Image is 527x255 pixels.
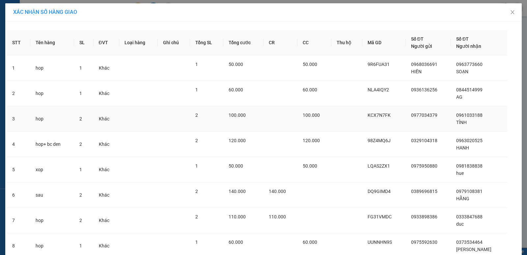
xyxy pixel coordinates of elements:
[456,196,469,201] span: HẰNG
[269,189,286,194] span: 140.000
[456,120,467,125] span: TỈNH
[30,132,74,157] td: hop+ bc den
[229,138,246,143] span: 120.000
[456,69,468,74] span: SOẠN
[411,36,424,42] span: Số ĐT
[263,30,297,55] th: CR
[456,138,483,143] span: 0963020525
[411,44,432,49] span: Người gửi
[74,30,94,55] th: SL
[303,163,317,169] span: 50.000
[30,106,74,132] td: hop
[30,157,74,182] td: xop
[456,36,469,42] span: Số ĐT
[94,55,120,81] td: Khác
[297,30,331,55] th: CC
[7,81,30,106] td: 2
[229,87,243,92] span: 60.000
[30,81,74,106] td: hop
[368,239,392,245] span: UUNNHN9S
[456,94,462,100] span: AG
[195,138,198,143] span: 2
[7,106,30,132] td: 3
[411,87,437,92] span: 0936136256
[456,62,483,67] span: 0963773660
[94,106,120,132] td: Khác
[30,30,74,55] th: Tên hàng
[30,182,74,208] td: sau
[195,239,198,245] span: 1
[229,214,246,219] span: 110.000
[368,214,392,219] span: FG31VMDC
[79,142,82,147] span: 2
[7,182,30,208] td: 6
[229,62,243,67] span: 50.000
[269,214,286,219] span: 110.000
[303,87,317,92] span: 60.000
[303,138,320,143] span: 120.000
[94,81,120,106] td: Khác
[94,157,120,182] td: Khác
[7,157,30,182] td: 5
[456,247,491,252] span: [PERSON_NAME]
[456,44,481,49] span: Người nhận
[79,116,82,121] span: 2
[411,112,437,118] span: 0977034379
[503,3,522,22] button: Close
[195,214,198,219] span: 2
[456,239,483,245] span: 0373534464
[331,30,362,55] th: Thu hộ
[456,171,464,176] span: hue
[456,145,469,150] span: HANH
[7,55,30,81] td: 1
[303,62,317,67] span: 50.000
[7,132,30,157] td: 4
[368,189,391,194] span: DQ9GIMD4
[79,243,82,248] span: 1
[79,167,82,172] span: 1
[223,30,263,55] th: Tổng cước
[303,112,320,118] span: 100.000
[195,112,198,118] span: 2
[368,62,390,67] span: 9R6FUA31
[30,208,74,233] td: hop
[13,9,77,15] span: XÁC NHẬN SỐ HÀNG GIAO
[119,30,158,55] th: Loại hàng
[229,189,246,194] span: 140.000
[229,239,243,245] span: 60.000
[411,214,437,219] span: 0933898386
[456,189,483,194] span: 0979108381
[303,239,317,245] span: 60.000
[158,30,190,55] th: Ghi chú
[368,163,390,169] span: LQAS2ZX1
[362,30,405,55] th: Mã GD
[368,112,391,118] span: KCX7N7FK
[411,138,437,143] span: 0329104318
[94,132,120,157] td: Khác
[456,112,483,118] span: 0961033188
[411,69,422,74] span: HIỀN
[456,87,483,92] span: 0844514999
[411,239,437,245] span: 0975592630
[94,182,120,208] td: Khác
[510,10,515,15] span: close
[195,62,198,67] span: 1
[368,138,391,143] span: 98Z4MQ6J
[456,221,464,227] span: duc
[94,208,120,233] td: Khác
[79,65,82,71] span: 1
[7,30,30,55] th: STT
[229,163,243,169] span: 50.000
[94,30,120,55] th: ĐVT
[411,163,437,169] span: 0975950880
[195,87,198,92] span: 1
[456,214,483,219] span: 0333847688
[79,91,82,96] span: 1
[368,87,389,92] span: NLA4IQY2
[79,218,82,223] span: 2
[456,163,483,169] span: 0981838838
[411,189,437,194] span: 0389696815
[411,62,437,67] span: 0968036691
[195,189,198,194] span: 2
[190,30,224,55] th: Tổng SL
